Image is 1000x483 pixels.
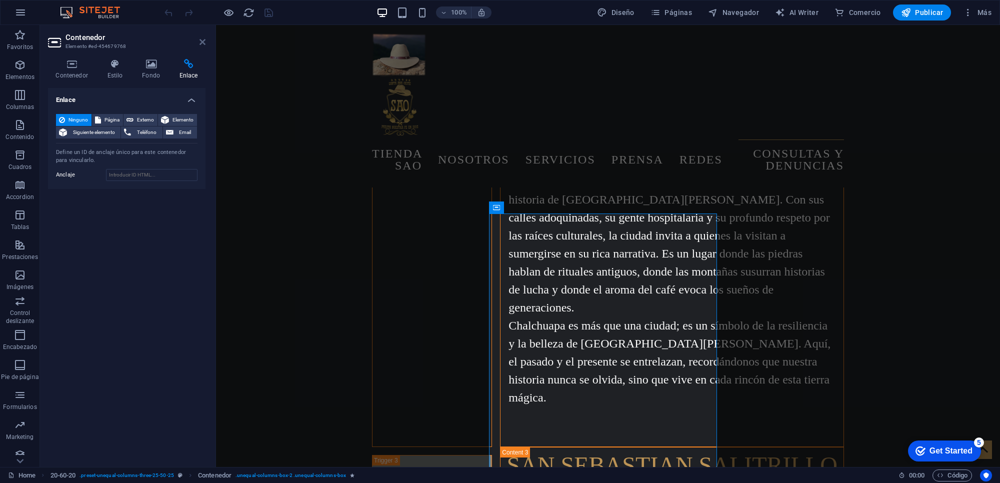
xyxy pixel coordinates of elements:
span: Ninguno [68,114,88,126]
h4: Enlace [171,59,205,80]
p: Favoritos [7,43,33,51]
h6: Tiempo de la sesión [898,469,925,481]
span: Haz clic para seleccionar y doble clic para editar [50,469,76,481]
button: Diseño [593,4,638,20]
button: Haz clic para salir del modo de previsualización y seguir editando [222,6,234,18]
p: Cuadros [8,163,32,171]
i: Volver a cargar página [243,7,254,18]
button: Página [92,114,123,126]
button: Externo [123,114,157,126]
span: Externo [136,114,154,126]
span: Comercio [834,7,881,17]
h6: 100% [451,6,467,18]
p: Prestaciones [2,253,37,261]
button: Usercentrics [980,469,992,481]
h4: Contenedor [48,59,99,80]
div: Define un ID de anclaje único para este contenedor para vincularlo. [56,148,197,165]
button: Teléfono [121,126,162,138]
button: Páginas [646,4,696,20]
h3: Elemento #ed-454679768 [65,42,185,51]
button: Más [959,4,995,20]
div: Get Started [29,11,72,20]
button: AI Writer [771,4,822,20]
h2: Contenedor [65,33,205,42]
p: Formularios [3,403,36,411]
div: 5 [74,2,84,12]
span: Email [176,126,194,138]
span: Página [104,114,120,126]
p: Contenido [5,133,34,141]
p: Elementos [5,73,34,81]
button: Navegador [704,4,763,20]
span: Publicar [901,7,943,17]
h4: Estilo [99,59,134,80]
button: Código [932,469,972,481]
span: Código [937,469,967,481]
span: : [916,471,917,479]
span: Navegador [708,7,759,17]
p: Pie de página [1,373,38,381]
nav: breadcrumb [50,469,355,481]
button: Comercio [830,4,885,20]
p: Accordion [6,193,34,201]
button: Ninguno [56,114,91,126]
span: Haz clic para seleccionar y doble clic para editar [198,469,231,481]
p: Columnas [6,103,34,111]
i: Este elemento es un preajuste personalizable [178,472,182,478]
div: Diseño (Ctrl+Alt+Y) [593,4,638,20]
span: Más [963,7,991,17]
span: Teléfono [134,126,159,138]
button: reload [242,6,254,18]
h4: Enlace [48,88,205,106]
a: Haz clic para cancelar la selección y doble clic para abrir páginas [8,469,35,481]
p: Imágenes [6,283,33,291]
span: Diseño [597,7,634,17]
button: 100% [436,6,471,18]
span: AI Writer [775,7,818,17]
input: Introducir ID HTML... [106,169,197,181]
span: 00 00 [909,469,924,481]
i: El elemento contiene una animación [350,472,354,478]
img: Editor Logo [57,6,132,18]
h4: Fondo [134,59,172,80]
span: . preset-unequal-columns-three-25-50-25 [79,469,174,481]
p: Marketing [6,433,33,441]
i: Al redimensionar, ajustar el nivel de zoom automáticamente para ajustarse al dispositivo elegido. [477,8,486,17]
button: Email [163,126,197,138]
span: Elemento [172,114,194,126]
button: Elemento [158,114,197,126]
button: Siguiente elemento [56,126,120,138]
span: Páginas [650,7,692,17]
div: Get Started 5 items remaining, 0% complete [8,5,81,26]
p: Tablas [11,223,29,231]
span: . unequal-columns-box-2 .unequal-columns-box [235,469,346,481]
button: Publicar [893,4,951,20]
span: Siguiente elemento [70,126,117,138]
p: Encabezado [3,343,37,351]
label: Anclaje [56,169,106,181]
